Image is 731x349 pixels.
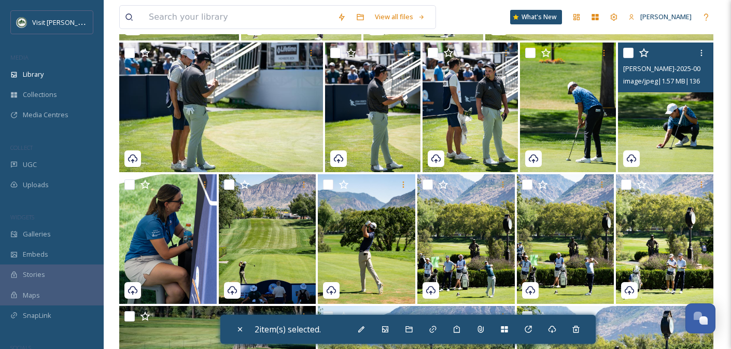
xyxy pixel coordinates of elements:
[32,17,98,27] span: Visit [PERSON_NAME]
[510,10,562,24] a: What's New
[517,174,614,304] img: korn-ferry-2025-00056.jpg
[623,63,722,73] span: [PERSON_NAME]-2025-00061.jpg
[10,144,33,151] span: COLLECT
[119,43,323,172] img: korn-ferry-2025-00065.jpg
[23,270,45,280] span: Stories
[10,53,29,61] span: MEDIA
[23,249,48,259] span: Embeds
[23,290,40,300] span: Maps
[640,12,692,21] span: [PERSON_NAME]
[23,90,57,100] span: Collections
[685,303,715,333] button: Open Chat
[17,17,27,27] img: Unknown.png
[219,174,316,304] img: korn-ferry-2025-00059.jpg
[255,324,321,335] span: 2 item(s) selected.
[119,174,217,304] img: korn-ferry-2025-00060.jpg
[417,174,515,304] img: korn-ferry-2025-00057.jpg
[370,7,430,27] a: View all files
[144,6,332,29] input: Search your library
[23,160,37,170] span: UGC
[23,229,51,239] span: Galleries
[318,174,415,304] img: korn-ferry-2025-00058.jpg
[23,311,51,320] span: SnapLink
[23,69,44,79] span: Library
[623,7,697,27] a: [PERSON_NAME]
[618,43,713,172] img: korn-ferry-2025-00061.jpg
[325,43,420,172] img: korn-ferry-2025-00064.jpg
[520,43,615,172] img: korn-ferry-2025-00062.jpg
[23,110,68,120] span: Media Centres
[10,213,34,221] span: WIDGETS
[423,43,518,172] img: korn-ferry-2025-00063.jpg
[23,180,49,190] span: Uploads
[616,174,713,304] img: korn-ferry-2025-00055.jpg
[623,76,722,86] span: image/jpeg | 1.57 MB | 1365 x 2048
